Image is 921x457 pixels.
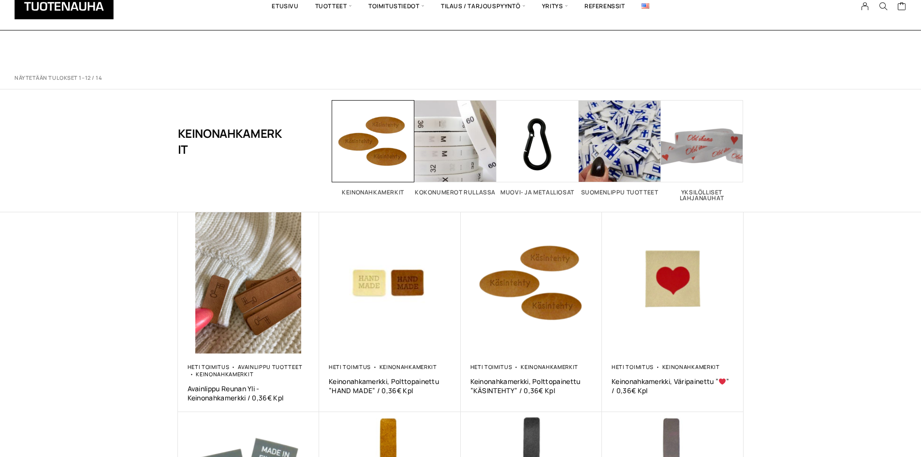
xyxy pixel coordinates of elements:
[521,363,578,370] a: Keinonahkamerkit
[612,377,734,395] a: Keinonahkamerkki, Väripainettu ”❤️” / 0,36€ Kpl
[196,370,253,378] a: Keinonahkamerkit
[897,1,906,13] a: Cart
[874,2,892,11] button: Search
[332,190,414,195] h2: Keinonahkamerkit
[719,378,726,385] img: ❤️
[662,363,720,370] a: Keinonahkamerkit
[579,100,661,195] a: Visit product category Suomenlippu tuotteet
[329,363,371,370] a: Heti toimitus
[661,100,743,201] a: Visit product category Yksilölliset lahjanauhat
[380,363,437,370] a: Keinonahkamerkit
[414,190,497,195] h2: Kokonumerot rullassa
[612,363,654,370] a: Heti toimitus
[579,190,661,195] h2: Suomenlippu tuotteet
[497,100,579,195] a: Visit product category Muovi- ja metalliosat
[856,2,875,11] a: My Account
[612,377,734,395] span: Keinonahkamerkki, Väripainettu ” ” / 0,36€ Kpl
[15,74,102,82] p: Näytetään tulokset 1–12 / 14
[188,363,230,370] a: Heti toimitus
[332,100,414,195] a: Visit product category Keinonahkamerkit
[238,363,302,370] a: Avainlippu tuotteet
[470,377,593,395] a: Keinonahkamerkki, Polttopainettu ”KÄSINTEHTY” / 0,36€ Kpl
[470,363,512,370] a: Heti toimitus
[414,100,497,195] a: Visit product category Kokonumerot rullassa
[329,377,451,395] a: Keinonahkamerkki, Polttopainettu ”HAND MADE” / 0,36€ Kpl
[188,384,310,402] a: Avainlippu Reunan Yli -Keinonahkamerkki / 0,36€ Kpl
[497,190,579,195] h2: Muovi- ja metalliosat
[661,190,743,201] h2: Yksilölliset lahjanauhat
[178,100,284,182] h1: Keinonahkamerkit
[642,3,649,9] img: English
